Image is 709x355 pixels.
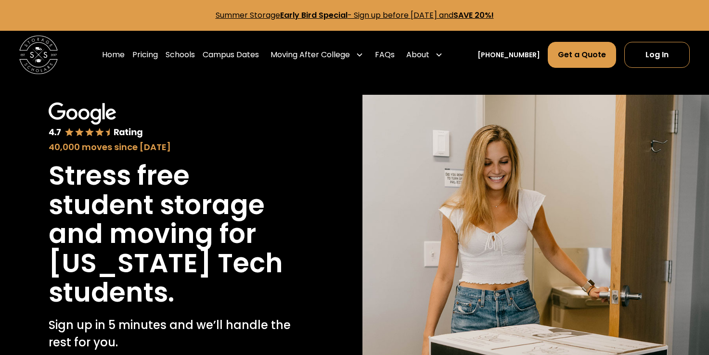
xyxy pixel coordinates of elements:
div: Moving After College [267,41,367,68]
a: Campus Dates [203,41,259,68]
h1: Stress free student storage and moving for [49,161,298,249]
a: Schools [166,41,195,68]
div: Moving After College [271,49,350,61]
a: Log In [624,42,690,68]
img: Storage Scholars main logo [19,36,58,74]
a: Home [102,41,125,68]
div: 40,000 moves since [DATE] [49,140,298,153]
img: Google 4.7 star rating [49,102,143,139]
a: [PHONE_NUMBER] [477,50,540,60]
strong: SAVE 20%! [453,10,494,21]
a: Pricing [132,41,158,68]
a: Summer StorageEarly Bird Special- Sign up before [DATE] andSAVE 20%! [216,10,494,21]
div: About [406,49,429,61]
div: About [402,41,447,68]
strong: Early Bird Special [280,10,348,21]
a: home [19,36,58,74]
h1: [US_STATE] Tech [49,249,283,278]
a: Get a Quote [548,42,616,68]
p: Sign up in 5 minutes and we’ll handle the rest for you. [49,317,298,351]
h1: students. [49,278,174,307]
a: FAQs [375,41,395,68]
